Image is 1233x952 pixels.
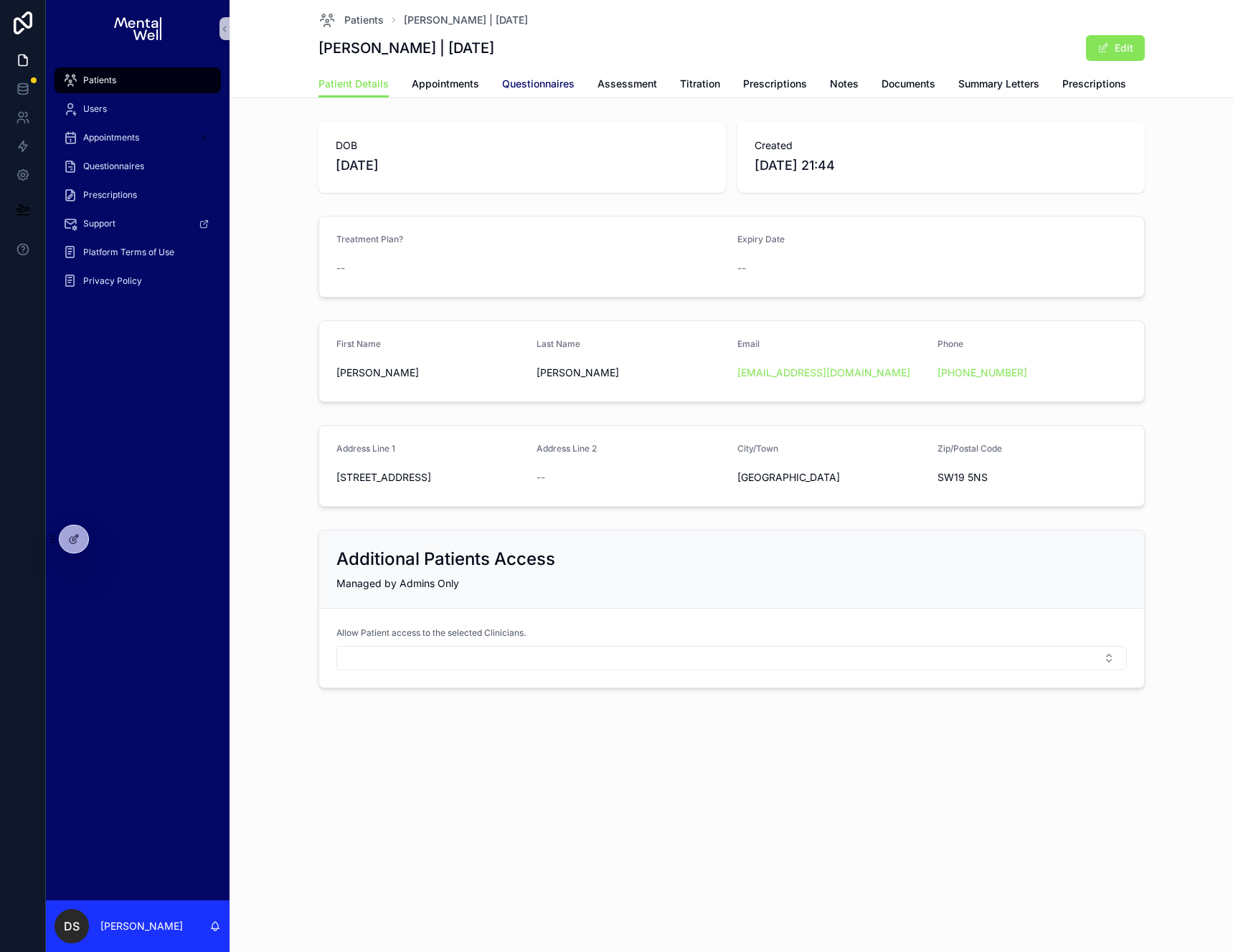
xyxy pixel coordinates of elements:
[114,17,161,40] img: App logo
[755,138,1128,153] span: Created
[1062,77,1126,91] span: Prescriptions
[55,96,221,122] a: Users
[958,71,1039,100] a: Summary Letters
[937,443,1002,454] span: Zip/Postal Code
[404,13,528,27] a: [PERSON_NAME] | [DATE]
[1062,71,1126,100] a: Prescriptions
[537,338,580,349] span: Last Name
[318,11,384,29] a: Patients
[537,366,726,380] span: [PERSON_NAME]
[737,261,746,275] span: --
[737,234,785,244] span: Expiry Date
[83,218,115,229] span: Support
[737,470,927,485] span: [GEOGRAPHIC_DATA]
[55,268,221,294] a: Privacy Policy
[336,338,381,349] span: First Name
[83,75,116,86] span: Patients
[336,443,395,454] span: Address Line 1
[537,470,545,485] span: --
[55,153,221,179] a: Questionnaires
[502,77,575,91] span: Questionnaires
[344,13,384,27] span: Patients
[55,125,221,151] a: Appointments
[882,77,935,91] span: Documents
[680,77,720,91] span: Titration
[336,156,709,176] span: [DATE]
[55,239,221,265] a: Platform Terms of Use
[737,338,760,349] span: Email
[336,646,1127,670] button: Select Button
[55,182,221,208] a: Prescriptions
[83,275,142,287] span: Privacy Policy
[680,71,720,100] a: Titration
[830,77,859,91] span: Notes
[336,627,526,639] span: Allow Patient access to the selected Clinicians.
[55,67,221,93] a: Patients
[737,443,778,454] span: City/Town
[336,261,345,275] span: --
[336,577,459,589] span: Managed by Admins Only
[83,103,107,115] span: Users
[597,71,657,100] a: Assessment
[83,247,174,258] span: Platform Terms of Use
[1086,35,1145,61] button: Edit
[737,366,910,380] a: [EMAIL_ADDRESS][DOMAIN_NAME]
[755,156,1128,176] span: [DATE] 21:44
[83,161,144,172] span: Questionnaires
[100,919,183,933] p: [PERSON_NAME]
[55,211,221,237] a: Support
[64,918,80,935] span: DS
[336,138,709,153] span: DOB
[318,71,389,98] a: Patient Details
[743,71,807,100] a: Prescriptions
[743,77,807,91] span: Prescriptions
[318,38,494,58] h1: [PERSON_NAME] | [DATE]
[318,77,389,91] span: Patient Details
[597,77,657,91] span: Assessment
[336,234,403,244] span: Treatment Plan?
[336,366,526,380] span: [PERSON_NAME]
[83,189,137,201] span: Prescriptions
[937,366,1027,380] a: [PHONE_NUMBER]
[46,57,230,313] div: scrollable content
[937,470,1127,485] span: SW19 5NS
[937,338,963,349] span: Phone
[537,443,597,454] span: Address Line 2
[502,71,575,100] a: Questionnaires
[830,71,859,100] a: Notes
[412,77,479,91] span: Appointments
[336,470,526,485] span: [STREET_ADDRESS]
[336,548,555,571] h2: Additional Patients Access
[882,71,935,100] a: Documents
[83,132,139,143] span: Appointments
[412,71,479,100] a: Appointments
[958,77,1039,91] span: Summary Letters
